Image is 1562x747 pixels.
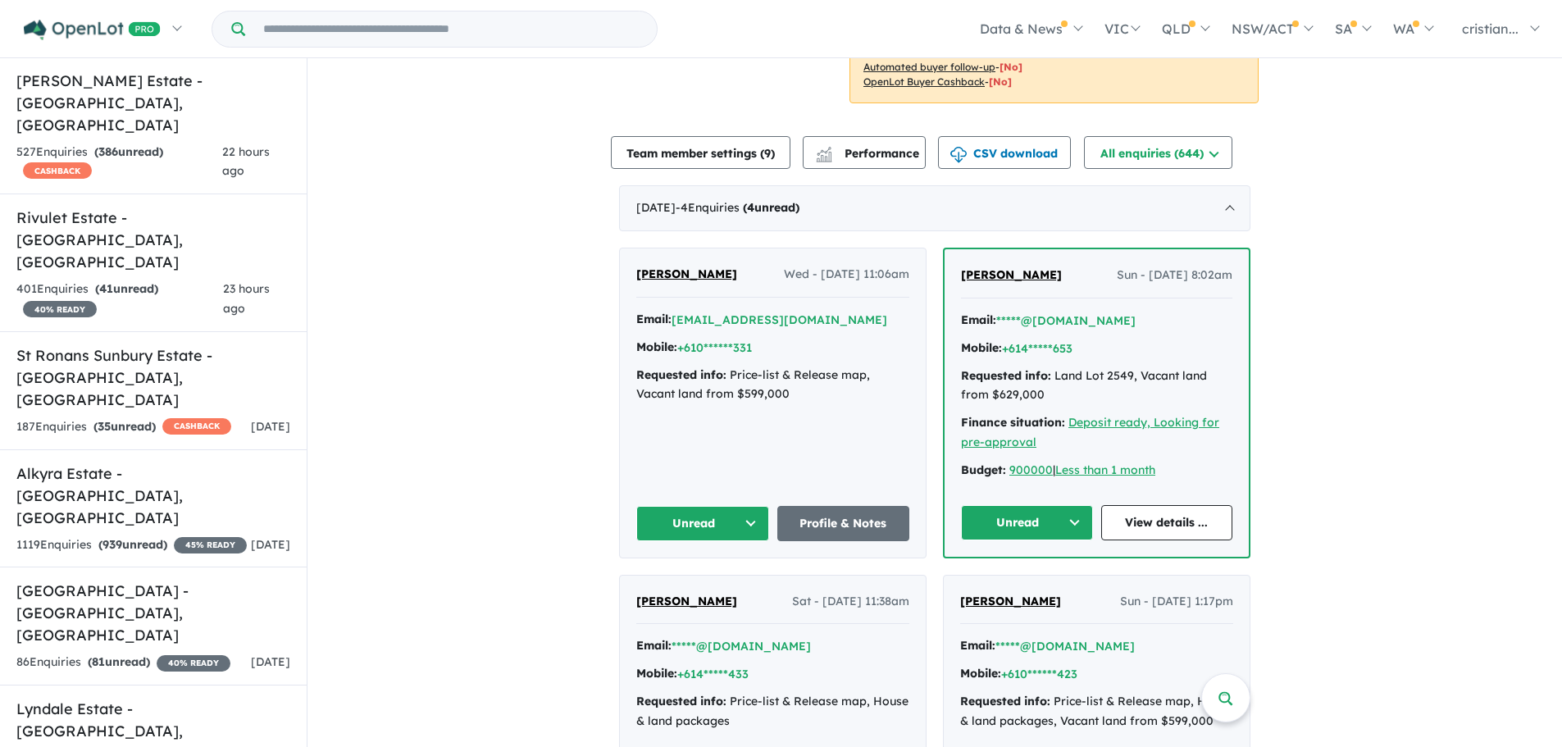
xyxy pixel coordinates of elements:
button: Unread [636,506,769,541]
span: CASHBACK [162,418,231,435]
img: download icon [950,147,967,163]
strong: Mobile: [960,666,1001,681]
strong: Budget: [961,462,1006,477]
span: 35 [98,419,111,434]
span: [No] [989,75,1012,88]
div: 187 Enquir ies [16,417,231,437]
strong: ( unread) [98,537,167,552]
button: All enquiries (644) [1084,136,1232,169]
span: 9 [764,146,771,161]
strong: Requested info: [636,694,726,708]
span: CASHBACK [23,162,92,179]
strong: Requested info: [961,368,1051,383]
span: [DATE] [251,537,290,552]
strong: ( unread) [94,144,163,159]
button: Team member settings (9) [611,136,790,169]
span: 40 % READY [23,301,97,317]
a: View details ... [1101,505,1233,540]
input: Try estate name, suburb, builder or developer [248,11,653,47]
strong: Mobile: [636,666,677,681]
a: Deposit ready, Looking for pre-approval [961,415,1219,449]
a: [PERSON_NAME] [636,265,737,285]
button: [EMAIL_ADDRESS][DOMAIN_NAME] [672,312,887,329]
strong: Finance situation: [961,415,1065,430]
span: 386 [98,144,118,159]
h5: Alkyra Estate - [GEOGRAPHIC_DATA] , [GEOGRAPHIC_DATA] [16,462,290,529]
strong: ( unread) [88,654,150,669]
div: Price-list & Release map, House & land packages, Vacant land from $599,000 [960,692,1233,731]
h5: [GEOGRAPHIC_DATA] - [GEOGRAPHIC_DATA] , [GEOGRAPHIC_DATA] [16,580,290,646]
span: [No] [1000,61,1022,73]
span: Sun - [DATE] 8:02am [1117,266,1232,285]
h5: Rivulet Estate - [GEOGRAPHIC_DATA] , [GEOGRAPHIC_DATA] [16,207,290,273]
span: 41 [99,281,113,296]
div: Price-list & Release map, House & land packages [636,692,909,731]
span: cristian... [1462,20,1519,37]
div: Land Lot 2549, Vacant land from $629,000 [961,367,1232,406]
span: 23 hours ago [223,281,270,316]
h5: [PERSON_NAME] Estate - [GEOGRAPHIC_DATA] , [GEOGRAPHIC_DATA] [16,70,290,136]
span: 81 [92,654,105,669]
div: 527 Enquir ies [16,143,222,182]
strong: Email: [636,312,672,326]
span: Wed - [DATE] 11:06am [784,265,909,285]
span: 40 % READY [157,655,230,672]
strong: Email: [961,312,996,327]
a: Less than 1 month [1055,462,1155,477]
a: [PERSON_NAME] [636,592,737,612]
span: - 4 Enquir ies [676,200,799,215]
button: Performance [803,136,926,169]
h5: St Ronans Sunbury Estate - [GEOGRAPHIC_DATA] , [GEOGRAPHIC_DATA] [16,344,290,411]
strong: ( unread) [95,281,158,296]
div: [DATE] [619,185,1250,231]
div: | [961,461,1232,481]
span: 4 [747,200,754,215]
strong: Requested info: [960,694,1050,708]
a: 900000 [1009,462,1053,477]
button: Unread [961,505,1093,540]
div: 86 Enquir ies [16,653,230,672]
a: [PERSON_NAME] [961,266,1062,285]
u: Automated buyer follow-up [863,61,995,73]
span: [DATE] [251,419,290,434]
span: Performance [818,146,919,161]
span: Sun - [DATE] 1:17pm [1120,592,1233,612]
strong: ( unread) [743,200,799,215]
span: [PERSON_NAME] [636,594,737,608]
span: [DATE] [251,654,290,669]
strong: ( unread) [93,419,156,434]
div: 1119 Enquir ies [16,535,247,555]
strong: Requested info: [636,367,726,382]
div: 401 Enquir ies [16,280,223,319]
a: Profile & Notes [777,506,910,541]
strong: Mobile: [636,339,677,354]
span: Sat - [DATE] 11:38am [792,592,909,612]
span: [PERSON_NAME] [960,594,1061,608]
div: Price-list & Release map, Vacant land from $599,000 [636,366,909,405]
span: [PERSON_NAME] [961,267,1062,282]
img: line-chart.svg [817,147,831,156]
a: [PERSON_NAME] [960,592,1061,612]
u: OpenLot Buyer Cashback [863,75,985,88]
img: bar-chart.svg [816,152,832,162]
img: Openlot PRO Logo White [24,20,161,40]
span: 22 hours ago [222,144,270,179]
span: [PERSON_NAME] [636,266,737,281]
strong: Email: [960,638,995,653]
span: 45 % READY [174,537,247,553]
button: CSV download [938,136,1071,169]
strong: Email: [636,638,672,653]
span: 939 [102,537,122,552]
strong: Mobile: [961,340,1002,355]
